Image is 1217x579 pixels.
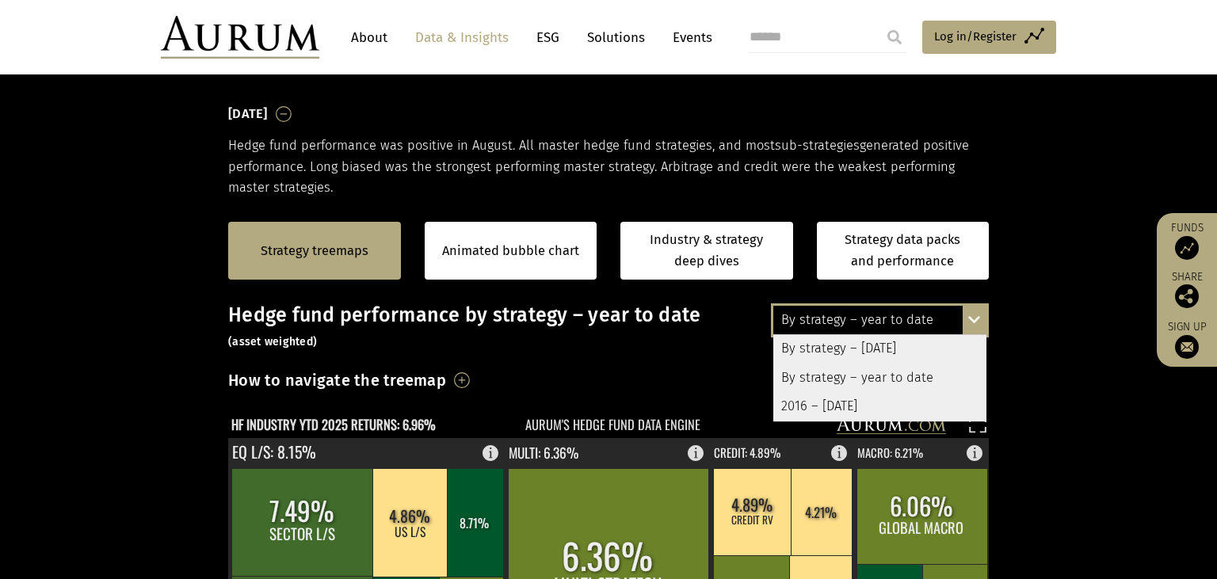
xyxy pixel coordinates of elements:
a: Sign up [1165,320,1209,359]
div: By strategy – year to date [773,364,986,392]
a: Events [665,23,712,52]
a: Animated bubble chart [442,241,579,261]
a: Funds [1165,221,1209,260]
img: Share this post [1175,284,1199,308]
img: Access Funds [1175,236,1199,260]
a: Log in/Register [922,21,1056,54]
a: About [343,23,395,52]
p: Hedge fund performance was positive in August. All master hedge fund strategies, and most generat... [228,135,989,198]
img: Aurum [161,16,319,59]
small: (asset weighted) [228,335,317,349]
div: Share [1165,272,1209,308]
h3: How to navigate the treemap [228,367,446,394]
a: Solutions [579,23,653,52]
img: Sign up to our newsletter [1175,335,1199,359]
input: Submit [879,21,910,53]
a: Industry & strategy deep dives [620,222,793,280]
a: Strategy treemaps [261,241,368,261]
div: 2016 – [DATE] [773,392,986,421]
div: By strategy – [DATE] [773,335,986,364]
h3: Hedge fund performance by strategy – year to date [228,303,989,351]
a: ESG [528,23,567,52]
span: Log in/Register [934,27,1017,46]
h3: [DATE] [228,102,268,126]
span: sub-strategies [775,138,860,153]
a: Data & Insights [407,23,517,52]
a: Strategy data packs and performance [817,222,990,280]
div: By strategy – year to date [773,306,986,334]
